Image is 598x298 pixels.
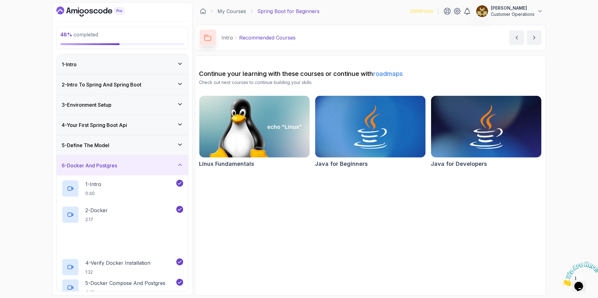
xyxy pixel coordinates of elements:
a: Linux Fundamentals cardLinux Fundamentals [199,95,310,168]
img: Java for Developers card [431,96,541,157]
p: 2:17 [85,217,108,223]
h3: 6 - Docker And Postgres [62,162,117,169]
p: 0:40 [85,190,101,197]
img: user profile image [476,5,488,17]
p: Customer Operations [491,11,534,17]
h3: 2 - Intro To Spring And Spring Boot [62,81,141,88]
button: 1-Intro0:40 [62,180,183,197]
p: 4:48 [85,289,165,296]
a: roadmaps [373,70,403,77]
button: previous content [509,30,524,45]
p: Intro [221,34,233,41]
button: 4-Verify Docker Installation1:32 [62,258,183,276]
button: 6-Docker And Postgres [57,156,188,175]
p: Recommended Courses [239,34,296,41]
p: 5 - Docker Compose And Postgres [85,279,165,287]
p: 1 - Intro [85,180,101,188]
button: 5-Docker Compose And Postgres4:48 [62,279,183,296]
h3: 1 - Intro [62,61,77,68]
h2: Java for Beginners [315,160,368,168]
a: Java for Developers cardJava for Developers [431,95,542,168]
p: 2 - Docker [85,207,108,214]
h3: 3 - Environment Setup [62,101,112,109]
img: Linux Fundamentals card [199,96,310,157]
h2: Continue your learning with these courses or continue with [199,69,542,78]
button: user profile image[PERSON_NAME]Customer Operations [476,5,543,17]
button: next content [527,30,542,45]
p: 2066 Points [410,8,433,14]
h2: Linux Fundamentals [199,160,254,168]
img: Java for Beginners card [315,96,425,157]
button: 3-Environment Setup [57,95,188,115]
h3: 5 - Define The Model [62,142,109,149]
h3: 4 - Your First Spring Boot Api [62,121,127,129]
h2: Java for Developers [431,160,487,168]
span: 1 [2,2,5,8]
p: 1:32 [85,269,150,275]
p: [PERSON_NAME] [491,5,534,11]
a: Dashboard [200,8,206,14]
button: 4-Your First Spring Boot Api [57,115,188,135]
button: 5-Define The Model [57,135,188,155]
p: Spring Boot for Beginners [257,7,320,15]
span: 48 % [60,31,72,38]
button: 1-Intro [57,54,188,74]
p: 4 - Verify Docker Installation [85,259,150,266]
img: Chat attention grabber [2,2,41,27]
iframe: chat widget [559,259,598,289]
a: Java for Beginners cardJava for Beginners [315,95,426,168]
button: 2-Intro To Spring And Spring Boot [57,75,188,95]
button: 2-Docker2:17 [62,206,183,223]
a: Dashboard [56,7,139,16]
a: My Courses [217,7,246,15]
span: completed [60,31,98,38]
p: Check out next courses to continue building your skills. [199,79,542,86]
